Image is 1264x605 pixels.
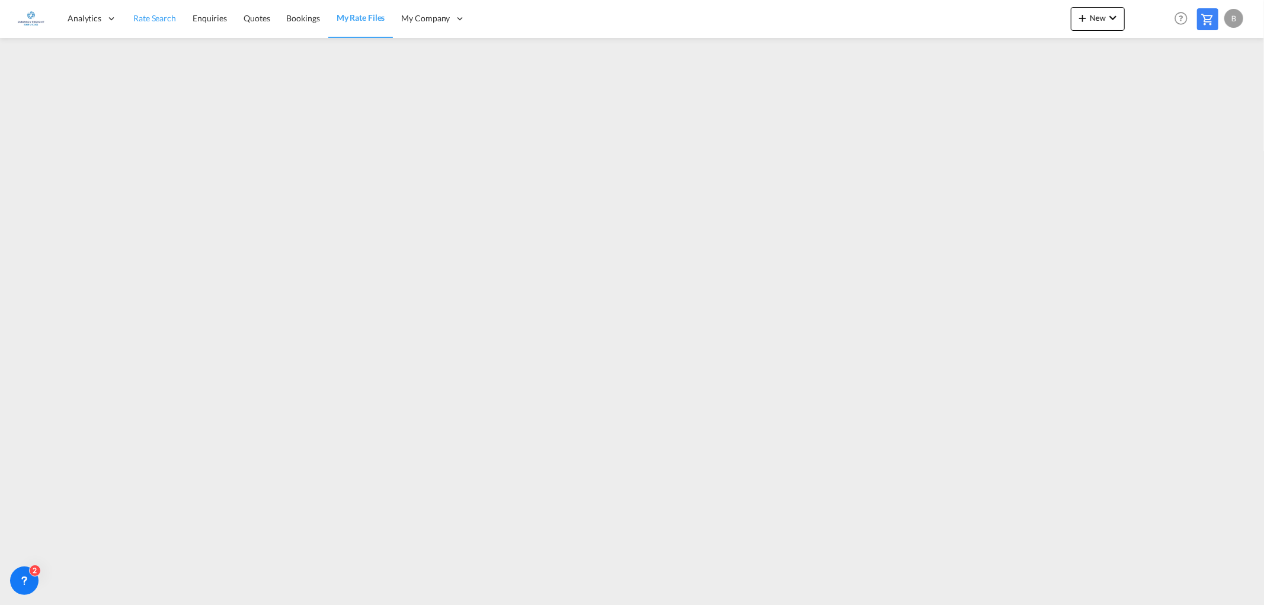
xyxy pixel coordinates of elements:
[133,13,176,23] span: Rate Search
[287,13,320,23] span: Bookings
[193,13,227,23] span: Enquiries
[1224,9,1243,28] div: B
[1171,8,1191,28] span: Help
[244,13,270,23] span: Quotes
[1106,11,1120,25] md-icon: icon-chevron-down
[68,12,101,24] span: Analytics
[1076,13,1120,23] span: New
[1076,11,1090,25] md-icon: icon-plus 400-fg
[401,12,450,24] span: My Company
[18,5,44,32] img: e1326340b7c511ef854e8d6a806141ad.jpg
[337,12,385,23] span: My Rate Files
[1071,7,1125,31] button: icon-plus 400-fgNewicon-chevron-down
[1171,8,1197,30] div: Help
